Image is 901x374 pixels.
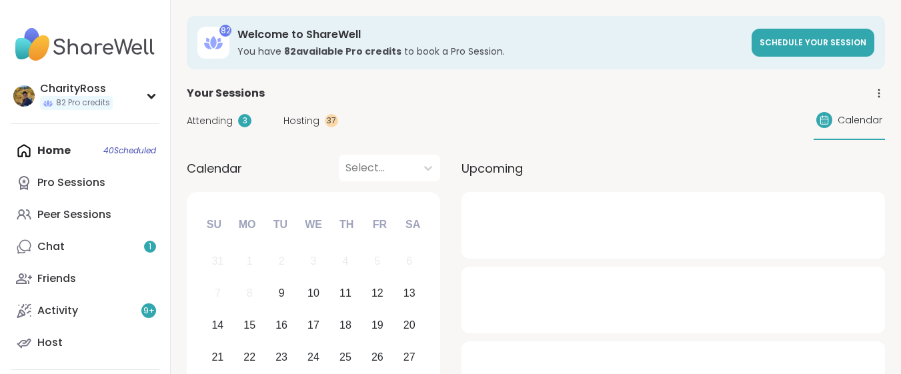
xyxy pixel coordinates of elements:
[13,85,35,107] img: CharityRoss
[299,247,328,276] div: Not available Wednesday, September 3rd, 2025
[199,210,229,239] div: Su
[37,335,63,350] div: Host
[235,247,264,276] div: Not available Monday, September 1st, 2025
[395,247,423,276] div: Not available Saturday, September 6th, 2025
[365,210,394,239] div: Fr
[187,85,265,101] span: Your Sessions
[37,271,76,286] div: Friends
[406,252,412,270] div: 6
[219,25,231,37] div: 82
[395,343,423,371] div: Choose Saturday, September 27th, 2025
[237,45,744,58] h3: You have to book a Pro Session.
[279,252,285,270] div: 2
[11,327,159,359] a: Host
[267,279,296,308] div: Choose Tuesday, September 9th, 2025
[203,311,232,340] div: Choose Sunday, September 14th, 2025
[371,348,383,366] div: 26
[37,207,111,222] div: Peer Sessions
[237,27,744,42] h3: Welcome to ShareWell
[339,348,351,366] div: 25
[395,279,423,308] div: Choose Saturday, September 13th, 2025
[11,199,159,231] a: Peer Sessions
[299,279,328,308] div: Choose Wednesday, September 10th, 2025
[11,295,159,327] a: Activity9+
[395,311,423,340] div: Choose Saturday, September 20th, 2025
[279,284,285,302] div: 9
[311,252,317,270] div: 3
[462,159,523,177] span: Upcoming
[331,343,360,371] div: Choose Thursday, September 25th, 2025
[211,252,223,270] div: 31
[211,348,223,366] div: 21
[267,343,296,371] div: Choose Tuesday, September 23rd, 2025
[187,114,233,128] span: Attending
[332,210,361,239] div: Th
[235,279,264,308] div: Not available Monday, September 8th, 2025
[267,311,296,340] div: Choose Tuesday, September 16th, 2025
[11,21,159,68] img: ShareWell Nav Logo
[275,316,287,334] div: 16
[37,239,65,254] div: Chat
[247,252,253,270] div: 1
[331,247,360,276] div: Not available Thursday, September 4th, 2025
[838,113,882,127] span: Calendar
[325,114,338,127] div: 37
[752,29,874,57] a: Schedule your session
[56,97,110,109] span: 82 Pro credits
[299,343,328,371] div: Choose Wednesday, September 24th, 2025
[307,348,319,366] div: 24
[235,343,264,371] div: Choose Monday, September 22nd, 2025
[363,343,391,371] div: Choose Friday, September 26th, 2025
[37,303,78,318] div: Activity
[149,241,151,253] span: 1
[371,284,383,302] div: 12
[283,114,319,128] span: Hosting
[363,311,391,340] div: Choose Friday, September 19th, 2025
[299,311,328,340] div: Choose Wednesday, September 17th, 2025
[331,311,360,340] div: Choose Thursday, September 18th, 2025
[275,348,287,366] div: 23
[299,210,328,239] div: We
[11,263,159,295] a: Friends
[215,284,221,302] div: 7
[243,348,255,366] div: 22
[371,316,383,334] div: 19
[211,316,223,334] div: 14
[203,343,232,371] div: Choose Sunday, September 21st, 2025
[265,210,295,239] div: Tu
[238,114,251,127] div: 3
[307,316,319,334] div: 17
[187,159,242,177] span: Calendar
[760,37,866,48] span: Schedule your session
[11,167,159,199] a: Pro Sessions
[339,316,351,334] div: 18
[203,247,232,276] div: Not available Sunday, August 31st, 2025
[11,231,159,263] a: Chat1
[235,311,264,340] div: Choose Monday, September 15th, 2025
[339,284,351,302] div: 11
[398,210,427,239] div: Sa
[243,316,255,334] div: 15
[267,247,296,276] div: Not available Tuesday, September 2nd, 2025
[284,45,401,58] b: 82 available Pro credit s
[374,252,380,270] div: 5
[307,284,319,302] div: 10
[403,284,415,302] div: 13
[247,284,253,302] div: 8
[363,279,391,308] div: Choose Friday, September 12th, 2025
[37,175,105,190] div: Pro Sessions
[403,316,415,334] div: 20
[40,81,113,96] div: CharityRoss
[331,279,360,308] div: Choose Thursday, September 11th, 2025
[342,252,348,270] div: 4
[403,348,415,366] div: 27
[232,210,261,239] div: Mo
[203,279,232,308] div: Not available Sunday, September 7th, 2025
[363,247,391,276] div: Not available Friday, September 5th, 2025
[143,305,155,317] span: 9 +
